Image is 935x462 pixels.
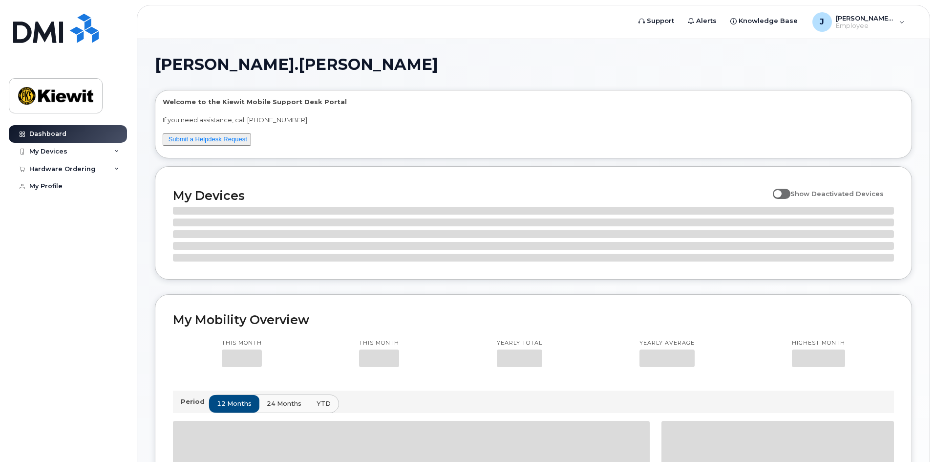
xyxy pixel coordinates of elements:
[317,399,331,408] span: YTD
[181,397,209,406] p: Period
[267,399,301,408] span: 24 months
[790,190,884,198] span: Show Deactivated Devices
[792,339,845,347] p: Highest month
[359,339,399,347] p: This month
[163,133,251,146] button: Submit a Helpdesk Request
[773,184,781,192] input: Show Deactivated Devices
[169,135,247,143] a: Submit a Helpdesk Request
[173,188,768,203] h2: My Devices
[639,339,695,347] p: Yearly average
[222,339,262,347] p: This month
[173,312,894,327] h2: My Mobility Overview
[163,115,904,125] p: If you need assistance, call [PHONE_NUMBER]
[155,57,438,72] span: [PERSON_NAME].[PERSON_NAME]
[497,339,542,347] p: Yearly total
[163,97,904,107] p: Welcome to the Kiewit Mobile Support Desk Portal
